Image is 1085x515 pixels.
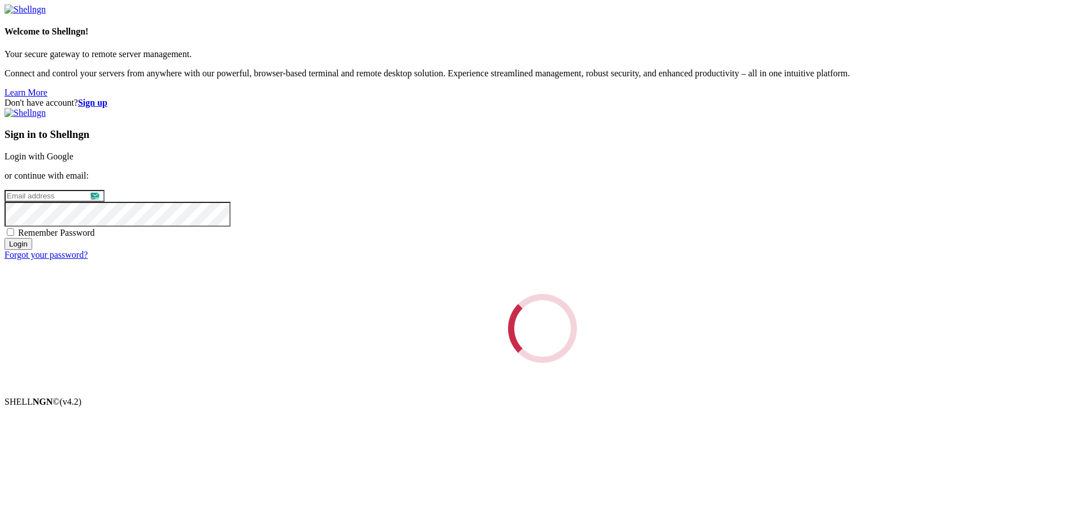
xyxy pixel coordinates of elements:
b: NGN [33,397,53,406]
p: Connect and control your servers from anywhere with our powerful, browser-based terminal and remo... [5,68,1080,79]
input: Remember Password [7,228,14,236]
a: Login with Google [5,152,73,161]
img: Shellngn [5,108,46,118]
div: Don't have account? [5,98,1080,108]
a: Learn More [5,88,47,97]
a: Forgot your password? [5,250,88,259]
p: or continue with email: [5,171,1080,181]
div: Loading... [508,294,577,363]
span: 4.2.0 [60,397,82,406]
span: Remember Password [18,228,95,237]
a: Sign up [78,98,107,107]
p: Your secure gateway to remote server management. [5,49,1080,59]
img: Shellngn [5,5,46,15]
h3: Sign in to Shellngn [5,128,1080,141]
input: Login [5,238,32,250]
span: SHELL © [5,397,81,406]
input: Email address [5,190,105,202]
h4: Welcome to Shellngn! [5,27,1080,37]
